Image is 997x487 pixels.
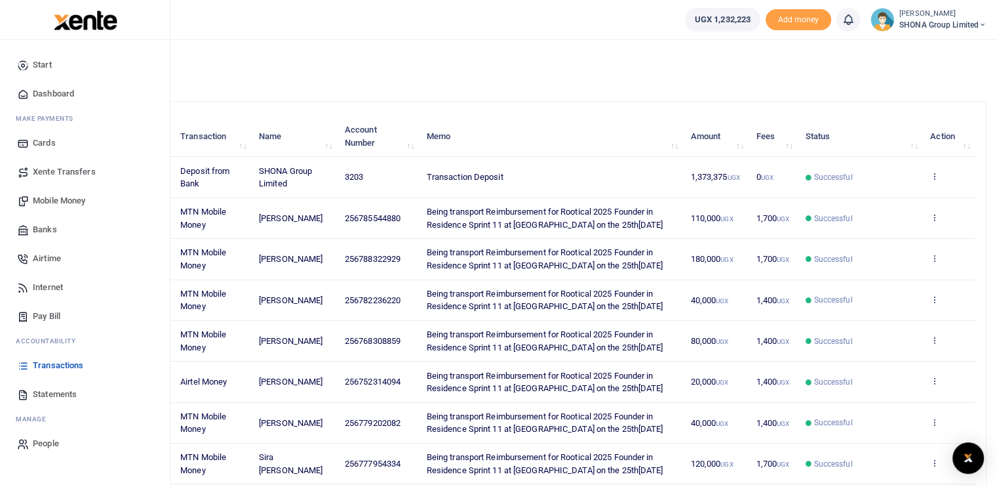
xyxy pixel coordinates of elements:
span: 180,000 [690,254,733,264]
span: MTN Mobile Money [180,412,226,434]
a: People [10,429,159,458]
span: MTN Mobile Money [180,329,226,352]
span: Being transport Reimbursement for Rootical 2025 Founder in Residence Sprint 11 at [GEOGRAPHIC_DAT... [427,247,663,270]
span: 1,700 [756,459,789,469]
span: 256768308859 [345,336,401,346]
span: Banks [33,223,57,236]
a: Pay Bill [10,302,159,331]
li: Toup your wallet [766,9,831,31]
span: 256788322929 [345,254,401,264]
li: Wallet ballance [680,8,766,32]
li: M [10,108,159,129]
small: [PERSON_NAME] [899,9,987,20]
th: Account Number: activate to sort column ascending [338,116,420,157]
th: Status: activate to sort column ascending [798,116,923,157]
span: 1,400 [756,295,789,305]
a: Cards [10,129,159,158]
span: Start [33,58,52,72]
span: Successful [813,376,852,388]
span: [PERSON_NAME] [259,377,323,387]
span: Being transport Reimbursement for Rootical 2025 Founder in Residence Sprint 11 at [GEOGRAPHIC_DAT... [427,207,663,230]
span: Successful [813,171,852,183]
span: 256782236220 [345,295,401,305]
p: Download [50,54,987,68]
small: UGX [761,174,773,181]
span: Mobile Money [33,194,85,207]
span: Pay Bill [33,310,60,323]
span: People [33,437,59,450]
span: Add money [766,9,831,31]
small: UGX [720,215,733,222]
span: Successful [813,335,852,347]
span: 1,700 [756,213,789,223]
span: MTN Mobile Money [180,452,226,475]
th: Name: activate to sort column ascending [252,116,338,157]
span: 120,000 [690,459,733,469]
th: Action: activate to sort column ascending [923,116,975,157]
a: Add money [766,14,831,24]
th: Transaction: activate to sort column ascending [173,116,252,157]
span: [PERSON_NAME] [259,295,323,305]
span: MTN Mobile Money [180,247,226,270]
li: Ac [10,331,159,351]
span: 1,400 [756,377,789,387]
a: Airtime [10,244,159,273]
a: Statements [10,380,159,409]
span: 1,400 [756,336,789,346]
a: Banks [10,215,159,244]
li: M [10,409,159,429]
th: Amount: activate to sort column ascending [683,116,749,157]
span: [PERSON_NAME] [259,418,323,428]
span: 256777954334 [345,459,401,469]
span: Being transport Reimbursement for Rootical 2025 Founder in Residence Sprint 11 at [GEOGRAPHIC_DAT... [427,371,663,394]
span: 40,000 [690,418,728,428]
span: 110,000 [690,213,733,223]
span: Being transport Reimbursement for Rootical 2025 Founder in Residence Sprint 11 at [GEOGRAPHIC_DAT... [427,412,663,434]
span: MTN Mobile Money [180,207,226,230]
a: Dashboard [10,79,159,108]
small: UGX [777,297,789,305]
th: Fees: activate to sort column ascending [749,116,798,157]
span: Airtime [33,252,61,265]
a: Internet [10,273,159,302]
small: UGX [777,256,789,263]
a: UGX 1,232,223 [685,8,760,32]
a: Mobile Money [10,186,159,215]
div: Open Intercom Messenger [952,442,984,474]
span: anage [22,414,47,424]
small: UGX [720,256,733,263]
span: 80,000 [690,336,728,346]
span: Cards [33,137,56,150]
span: Being transport Reimbursement for Rootical 2025 Founder in Residence Sprint 11 at [GEOGRAPHIC_DAT... [427,289,663,312]
span: 20,000 [690,377,728,387]
span: ake Payments [22,114,73,123]
img: profile-user [870,8,894,32]
span: Being transport Reimbursement for Rootical 2025 Founder in Residence Sprint 11 at [GEOGRAPHIC_DAT... [427,329,663,352]
a: Xente Transfers [10,158,159,186]
span: Statements [33,388,77,401]
small: UGX [777,420,789,427]
span: 1,400 [756,418,789,428]
span: Internet [33,281,63,294]
span: SHONA Group Limited [259,166,312,189]
span: Successful [813,417,852,429]
small: UGX [777,461,789,468]
span: Deposit from Bank [180,166,229,189]
span: 256779202082 [345,418,401,428]
span: SHONA Group Limited [899,19,987,31]
a: logo-small logo-large logo-large [52,14,117,24]
small: UGX [716,420,728,427]
span: [PERSON_NAME] [259,254,323,264]
span: 0 [756,172,773,182]
small: UGX [727,174,739,181]
span: Xente Transfers [33,165,96,179]
small: UGX [777,379,789,386]
span: [PERSON_NAME] [259,336,323,346]
img: logo-large [54,11,117,30]
span: Successful [813,213,852,224]
span: 1,373,375 [690,172,739,182]
span: Transactions [33,359,83,372]
span: Airtel Money [180,377,227,387]
a: Transactions [10,351,159,380]
span: 3203 [345,172,363,182]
